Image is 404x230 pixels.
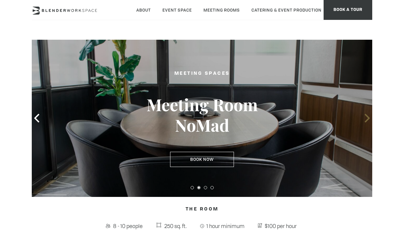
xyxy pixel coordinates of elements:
[126,69,278,78] h2: Meeting Spaces
[371,198,404,230] iframe: Chat Widget
[32,203,372,215] h4: The Room
[126,94,278,135] h3: Meeting Room NoMad
[170,152,234,167] a: Book Now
